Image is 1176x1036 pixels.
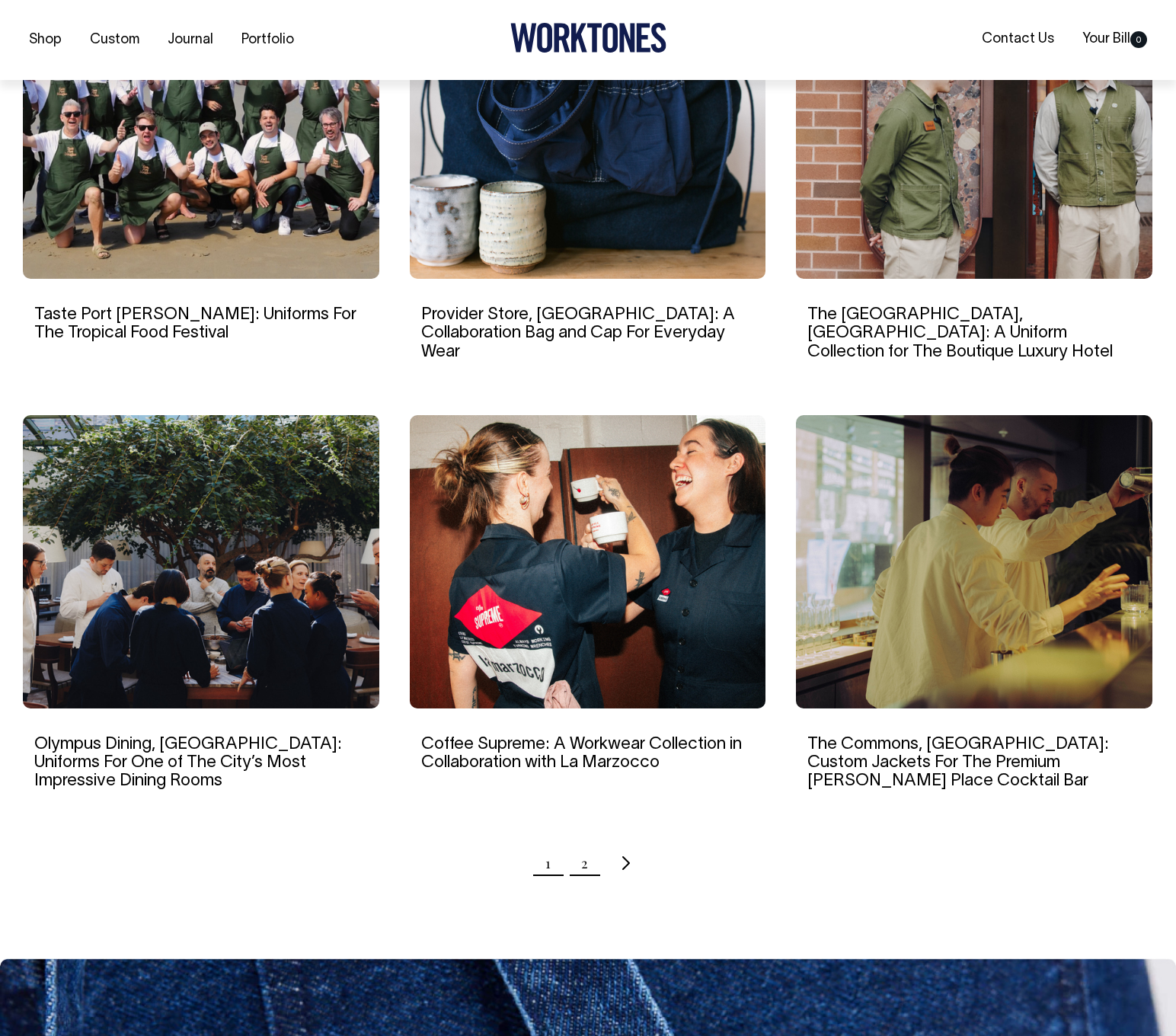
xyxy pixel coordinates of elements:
a: Next page [618,844,631,882]
a: Provider Store, [GEOGRAPHIC_DATA]: A Collaboration Bag and Cap For Everyday Wear [421,307,735,359]
a: Portfolio [235,27,300,53]
img: The Commons, Sydney: Custom Jackets For The Premium Martin Place Cocktail Bar [796,415,1152,708]
a: Custom [84,27,145,53]
span: Page 1 [545,844,551,882]
nav: Pagination [23,844,1153,882]
a: The [GEOGRAPHIC_DATA], [GEOGRAPHIC_DATA]: A Uniform Collection for The Boutique Luxury Hotel [807,307,1113,359]
a: Journal [161,27,219,53]
a: Olympus Dining, [GEOGRAPHIC_DATA]: Uniforms For One of The City’s Most Impressive Dining Rooms [34,737,342,788]
img: Coffee Supreme: A Workwear Collection in Collaboration with La Marzocco [410,415,766,708]
span: 0 [1130,31,1147,48]
a: The Commons, [GEOGRAPHIC_DATA]: Custom Jackets For The Premium [PERSON_NAME] Place Cocktail Bar [807,737,1109,788]
a: Page 2 [581,844,588,882]
a: Taste Port [PERSON_NAME]: Uniforms For The Tropical Food Festival [34,307,356,341]
img: Olympus Dining, Sydney: Uniforms For One of The City’s Most Impressive Dining Rooms [23,415,379,708]
a: Shop [23,27,68,53]
a: Coffee Supreme: A Workwear Collection in Collaboration with La Marzocco [421,737,742,770]
a: Your Bill0 [1076,27,1153,52]
a: Contact Us [976,27,1060,52]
